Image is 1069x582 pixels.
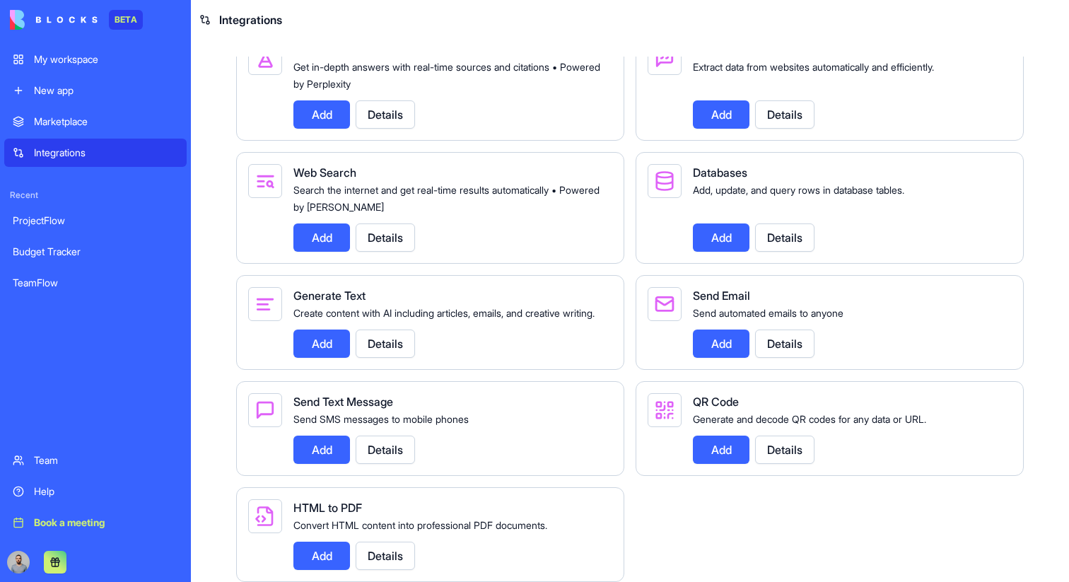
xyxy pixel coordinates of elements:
button: Details [755,436,814,464]
span: Get in-depth answers with real-time sources and citations • Powered by Perplexity [293,61,600,90]
span: Databases [693,165,747,180]
div: New app [34,83,178,98]
button: Add [693,100,749,129]
div: Marketplace [34,115,178,129]
a: Help [4,477,187,506]
img: image_123650291_bsq8ao.jpg [7,551,30,574]
span: Convert HTML content into professional PDF documents. [293,519,547,531]
button: Details [356,436,415,464]
div: TeamFlow [13,276,178,290]
div: My workspace [34,52,178,66]
a: New app [4,76,187,105]
button: Details [356,100,415,129]
div: Book a meeting [34,516,178,530]
a: Team [4,446,187,475]
div: Budget Tracker [13,245,178,259]
span: Extract data from websites automatically and efficiently. [693,61,934,73]
div: Team [34,453,178,467]
button: Add [293,223,350,252]
div: BETA [109,10,143,30]
button: Add [293,542,350,570]
a: Marketplace [4,107,187,136]
button: Add [293,436,350,464]
button: Add [293,100,350,129]
a: Book a meeting [4,508,187,537]
button: Add [693,330,749,358]
div: Help [34,484,178,499]
a: My workspace [4,45,187,74]
a: Budget Tracker [4,238,187,266]
button: Details [356,330,415,358]
span: Send automated emails to anyone [693,307,843,319]
button: Add [693,223,749,252]
img: logo [10,10,98,30]
span: Generate and decode QR codes for any data or URL. [693,413,926,425]
span: Send Email [693,289,750,303]
a: BETA [10,10,143,30]
span: Web Search [293,165,356,180]
span: Create content with AI including articles, emails, and creative writing. [293,307,595,319]
button: Details [755,223,814,252]
span: Generate Text [293,289,366,303]
a: TeamFlow [4,269,187,297]
span: HTML to PDF [293,501,362,515]
button: Details [356,223,415,252]
span: Send Text Message [293,395,393,409]
button: Add [293,330,350,358]
a: ProjectFlow [4,206,187,235]
div: Integrations [34,146,178,160]
span: Integrations [219,11,282,28]
div: ProjectFlow [13,214,178,228]
span: Send SMS messages to mobile phones [293,413,469,425]
button: Add [693,436,749,464]
button: Details [755,100,814,129]
span: QR Code [693,395,739,409]
button: Details [356,542,415,570]
a: Integrations [4,139,187,167]
span: Add, update, and query rows in database tables. [693,184,904,196]
button: Details [755,330,814,358]
span: Recent [4,190,187,201]
span: Search the internet and get real-time results automatically • Powered by [PERSON_NAME] [293,184,600,213]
